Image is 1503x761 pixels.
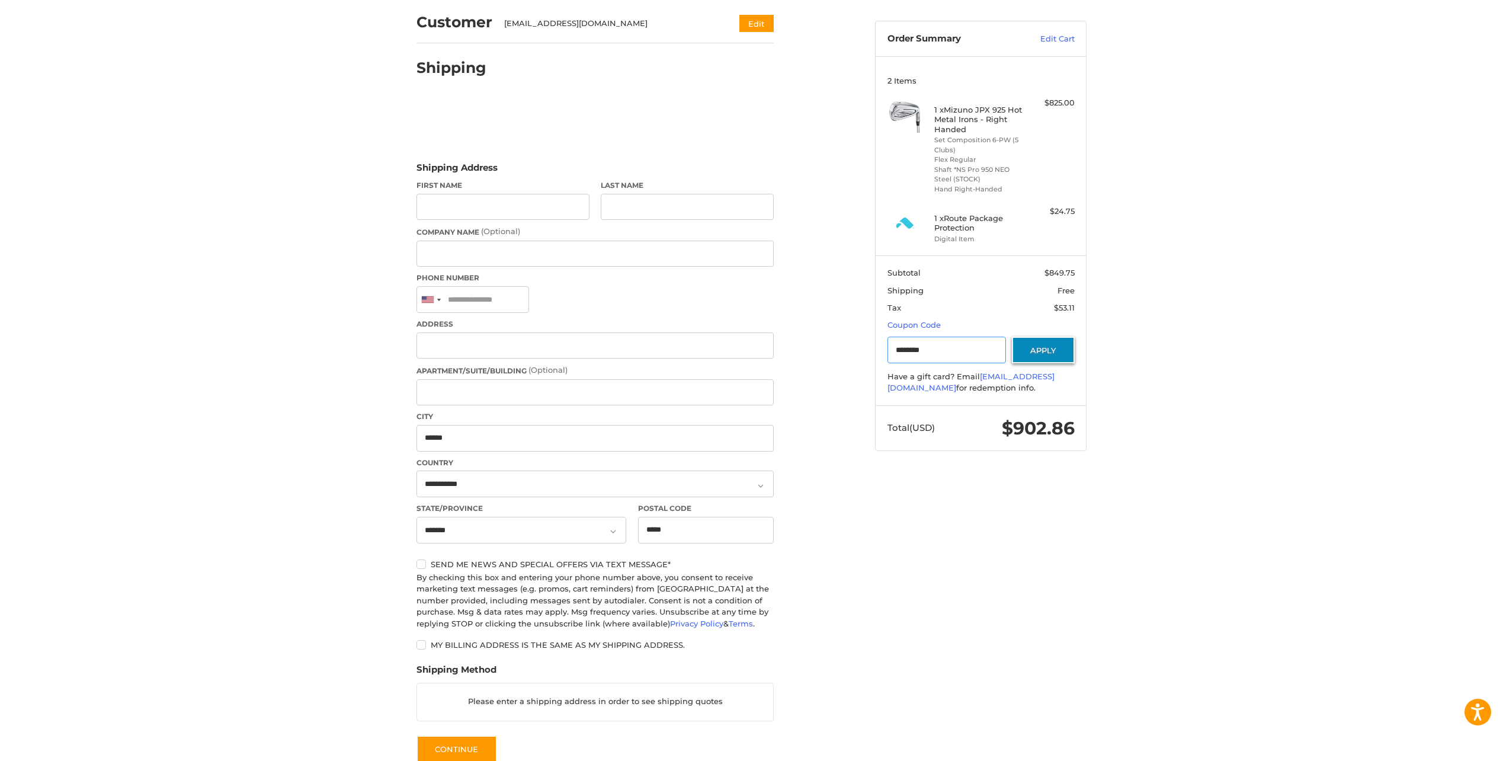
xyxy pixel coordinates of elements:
div: [EMAIL_ADDRESS][DOMAIN_NAME] [504,18,717,30]
label: Postal Code [638,503,774,514]
div: $825.00 [1028,97,1075,109]
a: Edit Cart [1015,33,1075,45]
h4: 1 x Mizuno JPX 925 Hot Metal Irons - Right Handed [934,105,1025,134]
span: $53.11 [1054,303,1075,312]
li: Digital Item [934,234,1025,244]
legend: Shipping Method [416,663,496,682]
label: Company Name [416,226,774,238]
small: (Optional) [528,365,568,375]
div: United States: +1 [417,287,444,312]
li: Set Composition 6-PW (5 Clubs) [934,135,1025,155]
li: Shaft *NS Pro 950 NEO Steel (STOCK) [934,165,1025,184]
li: Flex Regular [934,155,1025,165]
button: Apply [1012,337,1075,363]
label: City [416,411,774,422]
h2: Shipping [416,59,486,77]
input: Gift Certificate or Coupon Code [887,337,1007,363]
div: By checking this box and entering your phone number above, you consent to receive marketing text ... [416,572,774,630]
span: Subtotal [887,268,921,277]
label: Send me news and special offers via text message* [416,559,774,569]
h2: Customer [416,13,492,31]
label: Apartment/Suite/Building [416,364,774,376]
label: Phone Number [416,273,774,283]
div: $24.75 [1028,206,1075,218]
span: Shipping [887,286,924,295]
h3: 2 Items [887,76,1075,85]
span: $902.86 [1002,417,1075,439]
div: Have a gift card? Email for redemption info. [887,371,1075,394]
h3: Order Summary [887,33,1015,45]
small: (Optional) [481,226,520,236]
h4: 1 x Route Package Protection [934,213,1025,233]
a: Terms [729,619,753,628]
p: Please enter a shipping address in order to see shipping quotes [417,690,773,714]
label: First Name [416,180,589,191]
span: Total (USD) [887,422,935,433]
a: Privacy Policy [670,619,723,628]
label: Address [416,319,774,330]
label: Last Name [601,180,774,191]
a: Coupon Code [887,320,941,330]
label: My billing address is the same as my shipping address. [416,640,774,650]
span: $849.75 [1044,268,1075,277]
span: Tax [887,303,901,312]
li: Hand Right-Handed [934,184,1025,194]
span: Free [1057,286,1075,295]
legend: Shipping Address [416,161,498,180]
label: State/Province [416,503,626,514]
label: Country [416,458,774,468]
button: Edit [739,15,774,32]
